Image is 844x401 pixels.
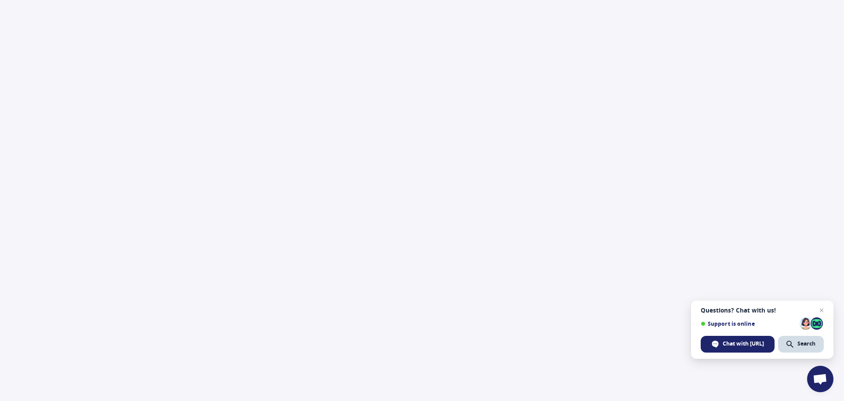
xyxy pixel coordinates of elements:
[701,320,797,327] span: Support is online
[797,340,815,348] span: Search
[807,366,833,392] a: Open chat
[701,336,775,353] span: Chat with [URL]
[778,336,824,353] span: Search
[701,307,824,314] span: Questions? Chat with us!
[723,340,764,348] span: Chat with [URL]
